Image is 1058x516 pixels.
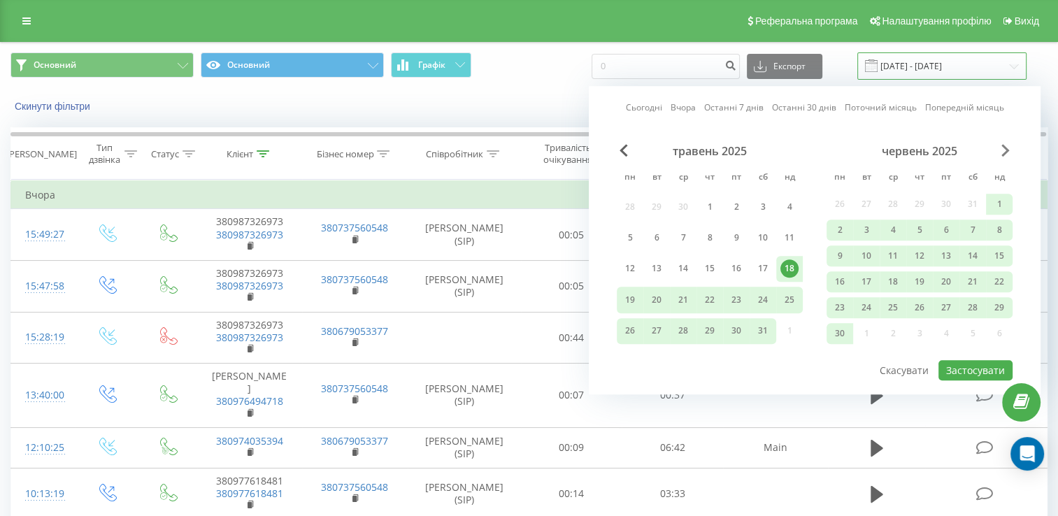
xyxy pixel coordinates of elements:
div: чт 5 черв 2025 р. [906,220,933,241]
td: 00:07 [521,364,622,428]
div: 22 [701,291,719,309]
div: нд 8 черв 2025 р. [986,220,1013,241]
td: 00:37 [622,364,723,428]
div: 30 [831,324,849,343]
a: Попередній місяць [925,101,1004,115]
span: Реферальна програма [755,15,858,27]
div: 16 [727,260,745,278]
div: 7 [964,221,982,239]
div: 24 [754,291,772,309]
abbr: четвер [909,168,930,189]
div: 13:40:00 [25,382,62,409]
abbr: середа [882,168,903,189]
div: вт 24 черв 2025 р. [853,297,880,318]
div: вт 17 черв 2025 р. [853,271,880,292]
div: 21 [964,273,982,291]
div: пн 2 черв 2025 р. [827,220,853,241]
div: 15:47:58 [25,273,62,300]
div: пн 12 трав 2025 р. [617,256,643,282]
div: 13 [937,247,955,265]
div: 10 [754,229,772,247]
div: 19 [621,291,639,309]
div: сб 28 черв 2025 р. [959,297,986,318]
a: Останні 7 днів [704,101,764,115]
abbr: субота [962,168,983,189]
div: пт 6 черв 2025 р. [933,220,959,241]
div: нд 4 трав 2025 р. [776,194,803,220]
abbr: п’ятниця [726,168,747,189]
td: [PERSON_NAME] (SIP) [408,364,521,428]
div: 25 [884,299,902,317]
a: 380976494718 [216,394,283,408]
div: 6 [937,221,955,239]
div: 19 [910,273,929,291]
div: 2 [831,221,849,239]
div: Співробітник [426,148,483,160]
a: 380977618481 [216,487,283,500]
div: ср 25 черв 2025 р. [880,297,906,318]
div: 23 [727,291,745,309]
div: пт 27 черв 2025 р. [933,297,959,318]
button: Застосувати [938,360,1013,380]
div: нд 29 черв 2025 р. [986,297,1013,318]
div: 11 [884,247,902,265]
div: 25 [780,291,799,309]
div: 27 [937,299,955,317]
div: вт 6 трав 2025 р. [643,225,670,251]
div: сб 24 трав 2025 р. [750,287,776,313]
div: 15:49:27 [25,221,62,248]
div: вт 27 трав 2025 р. [643,318,670,344]
td: 00:05 [521,260,622,312]
div: 17 [857,273,875,291]
div: ср 7 трав 2025 р. [670,225,696,251]
div: 9 [727,229,745,247]
td: 380987326973 [197,312,302,364]
input: Пошук за номером [592,54,740,79]
div: 18 [884,273,902,291]
div: 23 [831,299,849,317]
div: сб 14 черв 2025 р. [959,245,986,266]
div: ср 14 трав 2025 р. [670,256,696,282]
div: 5 [621,229,639,247]
div: сб 31 трав 2025 р. [750,318,776,344]
button: Основний [201,52,384,78]
div: 20 [937,273,955,291]
abbr: середа [673,168,694,189]
div: 12 [910,247,929,265]
div: ср 11 черв 2025 р. [880,245,906,266]
div: 31 [754,322,772,340]
div: 30 [727,322,745,340]
abbr: вівторок [646,168,667,189]
button: Експорт [747,54,822,79]
div: чт 1 трав 2025 р. [696,194,723,220]
div: пн 26 трав 2025 р. [617,318,643,344]
abbr: понеділок [829,168,850,189]
span: Вихід [1015,15,1039,27]
div: Тривалість очікування [534,142,603,166]
div: 18 [780,260,799,278]
div: 3 [857,221,875,239]
abbr: четвер [699,168,720,189]
td: Вчора [11,181,1048,209]
td: [PERSON_NAME] (SIP) [408,209,521,261]
div: пн 5 трав 2025 р. [617,225,643,251]
div: 27 [648,322,666,340]
div: 11 [780,229,799,247]
div: 1 [701,198,719,216]
div: сб 21 черв 2025 р. [959,271,986,292]
div: 22 [990,273,1008,291]
button: Основний [10,52,194,78]
div: сб 17 трав 2025 р. [750,256,776,282]
abbr: вівторок [856,168,877,189]
span: Графік [418,60,445,70]
button: Графік [391,52,471,78]
td: 380987326973 [197,209,302,261]
div: сб 3 трав 2025 р. [750,194,776,220]
div: 1 [990,195,1008,213]
div: 9 [831,247,849,265]
div: 12:10:25 [25,434,62,461]
div: чт 19 черв 2025 р. [906,271,933,292]
div: 13 [648,260,666,278]
a: 380737560548 [321,273,388,286]
div: 6 [648,229,666,247]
